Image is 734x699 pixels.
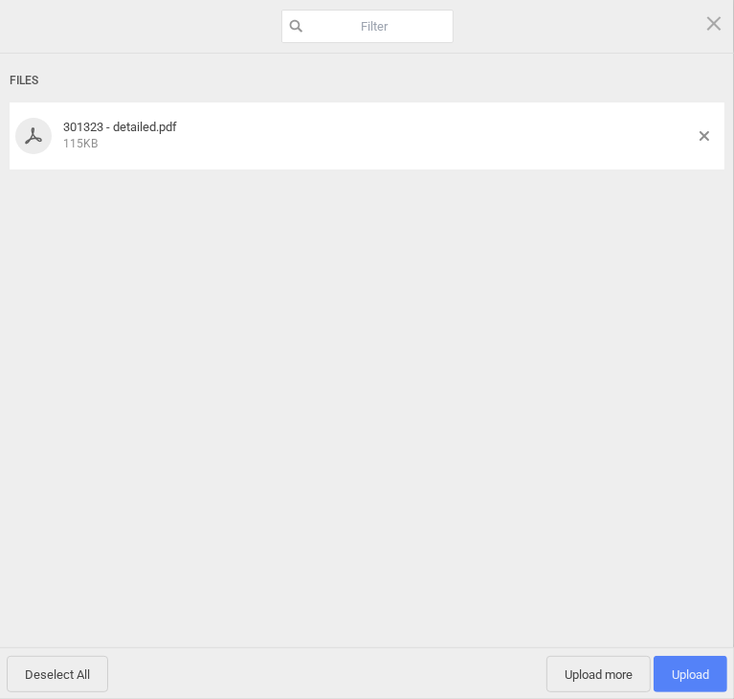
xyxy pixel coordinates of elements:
span: 115KB [63,137,98,150]
span: Upload more [546,656,651,692]
div: Files [10,63,724,99]
span: 301323 - detailed.pdf [63,120,177,134]
span: Upload [672,667,709,682]
input: Filter [281,10,454,43]
span: Deselect All [7,656,108,692]
span: Click here or hit ESC to close picker [703,12,724,34]
div: 301323 - detailed.pdf [57,120,700,151]
span: Upload [654,656,727,692]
